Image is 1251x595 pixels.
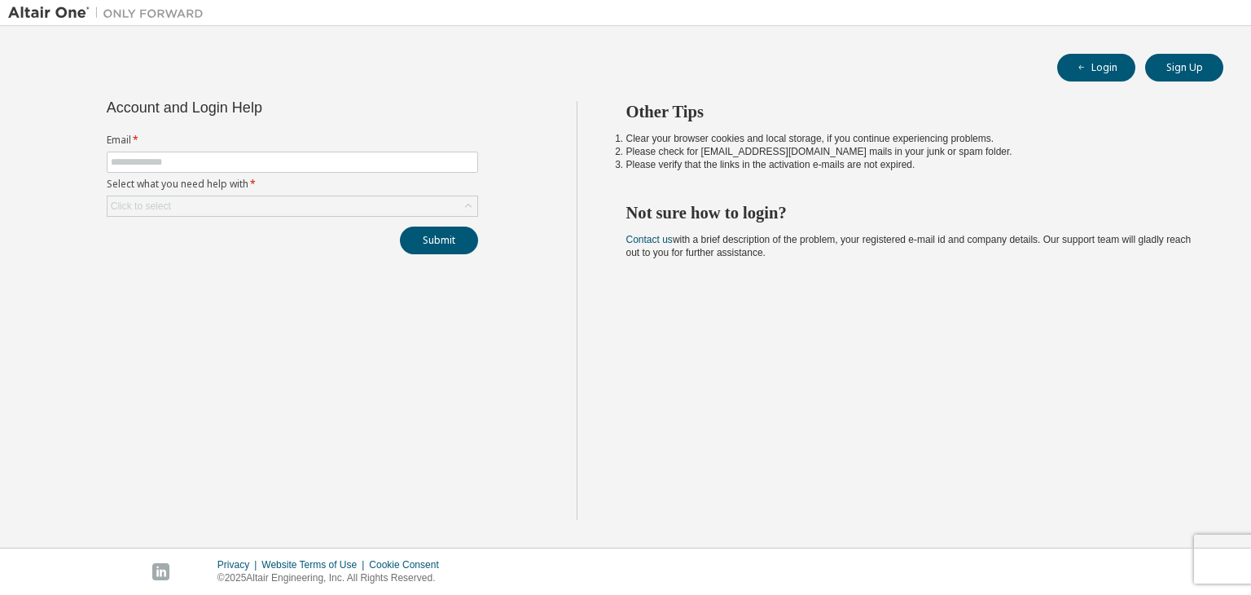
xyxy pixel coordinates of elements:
img: Altair One [8,5,212,21]
div: Click to select [108,196,477,216]
li: Please verify that the links in the activation e-mails are not expired. [626,158,1195,171]
span: with a brief description of the problem, your registered e-mail id and company details. Our suppo... [626,234,1192,258]
div: Website Terms of Use [261,558,369,571]
a: Contact us [626,234,673,245]
label: Select what you need help with [107,178,478,191]
div: Privacy [217,558,261,571]
h2: Other Tips [626,101,1195,122]
label: Email [107,134,478,147]
div: Account and Login Help [107,101,404,114]
button: Login [1057,54,1135,82]
button: Sign Up [1145,54,1223,82]
li: Please check for [EMAIL_ADDRESS][DOMAIN_NAME] mails in your junk or spam folder. [626,145,1195,158]
img: linkedin.svg [152,563,169,580]
div: Click to select [111,200,171,213]
h2: Not sure how to login? [626,202,1195,223]
li: Clear your browser cookies and local storage, if you continue experiencing problems. [626,132,1195,145]
p: © 2025 Altair Engineering, Inc. All Rights Reserved. [217,571,449,585]
button: Submit [400,227,478,254]
div: Cookie Consent [369,558,448,571]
